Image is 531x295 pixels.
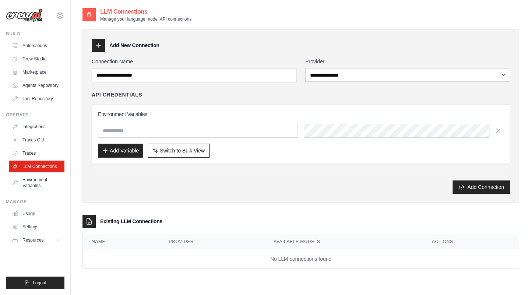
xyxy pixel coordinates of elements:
[9,80,64,91] a: Agents Repository
[9,234,64,246] button: Resources
[83,234,160,249] th: Name
[9,161,64,172] a: LLM Connections
[9,93,64,105] a: Tool Repository
[6,31,64,37] div: Build
[92,91,142,98] h4: API Credentials
[9,121,64,133] a: Integrations
[9,134,64,146] a: Traces Old
[6,277,64,289] button: Logout
[453,180,510,194] button: Add Connection
[100,16,191,22] p: Manage your language model API connections
[160,147,205,154] span: Switch to Bulk View
[305,58,510,65] label: Provider
[9,53,64,65] a: Crew Studio
[265,234,423,249] th: Available Models
[33,280,46,286] span: Logout
[6,112,64,118] div: Operate
[9,147,64,159] a: Traces
[92,58,296,65] label: Connection Name
[9,66,64,78] a: Marketplace
[100,218,162,225] h3: Existing LLM Connections
[160,234,265,249] th: Provider
[83,249,519,269] td: No LLM connections found
[98,110,504,118] h3: Environment Variables
[6,8,43,22] img: Logo
[148,144,210,158] button: Switch to Bulk View
[9,40,64,52] a: Automations
[109,42,159,49] h3: Add New Connection
[22,237,43,243] span: Resources
[9,208,64,220] a: Usage
[100,7,191,16] h2: LLM Connections
[98,144,143,158] button: Add Variable
[6,199,64,205] div: Manage
[9,221,64,233] a: Settings
[9,174,64,192] a: Environment Variables
[423,234,519,249] th: Actions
